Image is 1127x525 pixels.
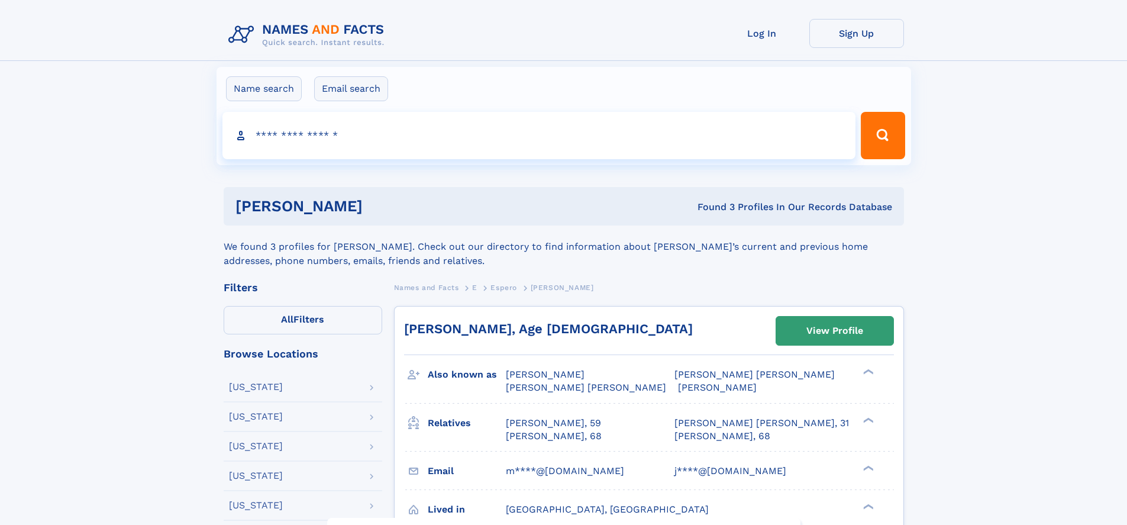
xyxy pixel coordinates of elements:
a: E [472,280,477,295]
div: [US_STATE] [229,412,283,421]
a: [PERSON_NAME], 68 [674,430,770,443]
h3: Email [428,461,506,481]
a: [PERSON_NAME], 59 [506,417,601,430]
div: [US_STATE] [229,471,283,481]
div: View Profile [806,317,863,344]
div: Filters [224,282,382,293]
div: We found 3 profiles for [PERSON_NAME]. Check out our directory to find information about [PERSON_... [224,226,904,268]
div: [US_STATE] [229,501,283,510]
a: [PERSON_NAME] [PERSON_NAME], 31 [674,417,849,430]
a: [PERSON_NAME], 68 [506,430,602,443]
h3: Lived in [428,500,506,520]
h3: Relatives [428,413,506,433]
span: [PERSON_NAME] [PERSON_NAME] [506,382,666,393]
button: Search Button [861,112,905,159]
span: [PERSON_NAME] [506,369,585,380]
h3: Also known as [428,365,506,385]
label: Email search [314,76,388,101]
span: [PERSON_NAME] [678,382,757,393]
div: ❯ [860,464,874,472]
div: ❯ [860,368,874,376]
a: Sign Up [809,19,904,48]
span: All [281,314,293,325]
span: [GEOGRAPHIC_DATA], [GEOGRAPHIC_DATA] [506,504,709,515]
div: Found 3 Profiles In Our Records Database [530,201,892,214]
div: Browse Locations [224,349,382,359]
img: Logo Names and Facts [224,19,394,51]
label: Filters [224,306,382,334]
a: [PERSON_NAME], Age [DEMOGRAPHIC_DATA] [404,321,693,336]
span: E [472,284,477,292]
h1: [PERSON_NAME] [235,199,530,214]
a: Names and Facts [394,280,459,295]
input: search input [222,112,856,159]
span: [PERSON_NAME] [PERSON_NAME] [674,369,835,380]
div: [US_STATE] [229,442,283,451]
span: Espero [490,284,517,292]
a: Log In [715,19,809,48]
div: [US_STATE] [229,382,283,392]
label: Name search [226,76,302,101]
span: [PERSON_NAME] [531,284,594,292]
a: View Profile [776,317,893,345]
div: ❯ [860,503,874,510]
a: Espero [490,280,517,295]
div: ❯ [860,416,874,424]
